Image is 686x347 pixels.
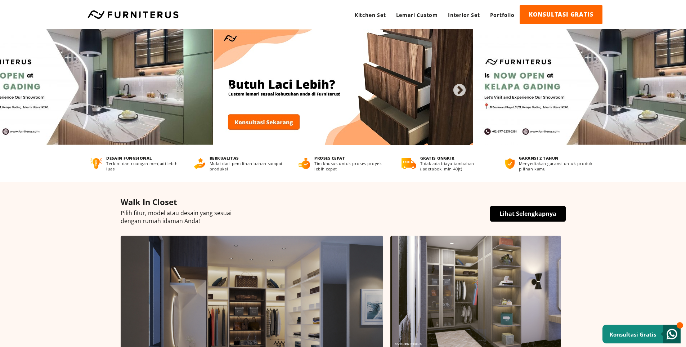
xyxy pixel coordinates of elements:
[210,161,284,172] p: Mulai dari pemilihan bahan sampai produksi
[121,196,566,207] h4: Walk In Closet
[490,206,566,222] a: Lihat Selengkapnya
[121,209,566,225] p: Pilih fitur, model atau desain yang sesuai dengan rumah idaman Anda!
[420,161,492,172] p: Tidak ada biaya tambahan (Jadetabek, min 40jt)
[214,29,473,145] img: Banner3.jpg
[602,325,681,343] a: Konsultasi Gratis
[106,161,180,172] p: Terkini dan ruangan menjadi lebih luas
[314,155,388,161] h4: PROSES CEPAT
[350,5,391,25] a: Kitchen Set
[391,5,443,25] a: Lemari Custom
[485,5,520,25] a: Portfolio
[218,84,225,91] button: Previous
[610,331,656,338] small: Konsultasi Gratis
[314,161,388,172] p: Tim khusus untuk proses proyek lebih cepat
[519,161,596,172] p: Menyediakan garansi untuk produk pilihan kamu
[210,155,284,161] h4: BERKUALITAS
[519,155,596,161] h4: GARANSI 2 TAHUN
[443,5,485,25] a: Interior Set
[194,158,205,169] img: berkualitas.png
[90,158,102,169] img: desain-fungsional.png
[520,5,602,24] a: KONSULTASI GRATIS
[106,155,180,161] h4: DESAIN FUNGSIONAL
[420,155,492,161] h4: GRATIS ONGKIR
[452,84,459,91] button: Next
[402,158,416,169] img: gratis-ongkir.png
[505,158,515,169] img: bergaransi.png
